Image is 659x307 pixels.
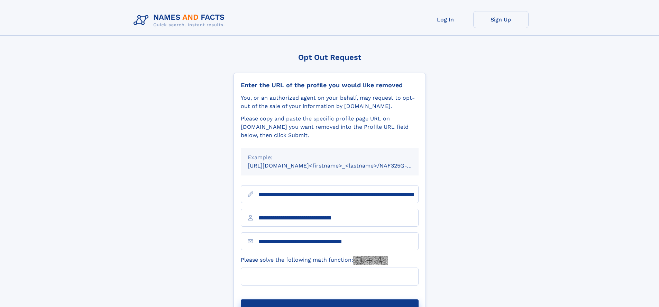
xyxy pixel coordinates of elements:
div: Enter the URL of the profile you would like removed [241,81,419,89]
a: Log In [418,11,473,28]
img: Logo Names and Facts [131,11,230,30]
div: Please copy and paste the specific profile page URL on [DOMAIN_NAME] you want removed into the Pr... [241,115,419,139]
div: Example: [248,153,412,162]
div: Opt Out Request [234,53,426,62]
div: You, or an authorized agent on your behalf, may request to opt-out of the sale of your informatio... [241,94,419,110]
small: [URL][DOMAIN_NAME]<firstname>_<lastname>/NAF325G-xxxxxxxx [248,162,432,169]
a: Sign Up [473,11,529,28]
label: Please solve the following math function: [241,256,388,265]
